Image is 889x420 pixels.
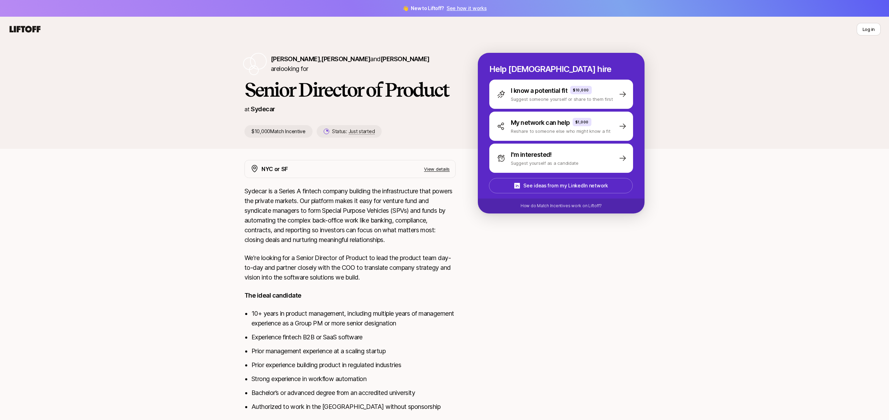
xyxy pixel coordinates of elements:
[251,332,456,342] li: Experience fintech B2B or SaaS software
[244,79,456,100] h1: Senior Director of Product
[251,309,456,328] li: 10+ years in product management, including multiple years of management experience as a Group PM ...
[271,55,320,63] span: [PERSON_NAME]
[370,55,429,63] span: and
[332,127,375,136] p: Status:
[244,292,301,299] strong: The ideal candidate
[251,402,456,412] li: Authorized to work in the [GEOGRAPHIC_DATA] without sponsorship
[424,165,450,172] p: View details
[251,346,456,356] li: Prior management experience at a scaling startup
[251,374,456,384] li: Strong experience in workflow automation
[857,23,881,35] button: Log in
[523,181,608,190] p: See ideas from my LinkedIn network
[244,105,249,114] p: at
[511,96,613,103] p: Suggest someone yourself or share to them first
[575,119,589,125] p: $1,000
[489,64,633,74] p: Help [DEMOGRAPHIC_DATA] hire
[244,186,456,245] p: Sydecar is a Series A fintech company building the infrastructure that powers the private markets...
[251,388,456,398] li: Bachelor’s or advanced degree from an accredited university
[251,105,275,113] a: Sydecar
[573,87,589,93] p: $10,000
[489,178,633,193] button: See ideas from my LinkedIn network
[251,360,456,370] li: Prior experience building product in regulated industries
[511,86,567,96] p: I know a potential fit
[511,160,579,167] p: Suggest yourself as a candidate
[321,55,370,63] span: [PERSON_NAME]
[320,55,370,63] span: ,
[521,203,602,209] p: How do Match Incentives work on Liftoff?
[244,125,313,138] p: $10,000 Match Incentive
[261,164,288,173] p: NYC or SF
[511,128,610,135] p: Reshare to someone else who might know a fit
[511,150,552,160] p: I'm interested!
[349,128,375,135] span: Just started
[402,4,487,13] span: 👋 New to Liftoff?
[244,253,456,282] p: We're looking for a Senior Director of Product to lead the product team day-to-day and partner cl...
[511,118,570,128] p: My network can help
[381,55,430,63] span: [PERSON_NAME]
[447,5,487,11] a: See how it works
[271,54,456,74] p: are looking for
